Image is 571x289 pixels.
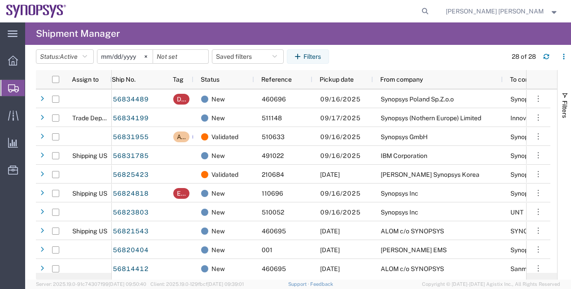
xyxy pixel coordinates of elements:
[262,133,285,140] span: 510633
[177,94,186,105] div: Docs approval needed
[320,96,360,103] span: 09/16/2025
[112,262,149,276] a: 56814412
[262,171,284,178] span: 210684
[211,109,225,127] span: New
[262,246,272,254] span: 001
[211,222,225,241] span: New
[109,281,146,287] span: [DATE] 09:50:40
[510,265,571,272] span: Sanmina Corporation
[320,133,360,140] span: 09/16/2025
[60,53,78,60] span: Active
[561,101,568,118] span: Filters
[320,228,340,235] span: 09/18/2025
[381,190,418,197] span: Synopsys Inc
[211,165,238,184] span: Validated
[320,76,354,83] span: Pickup date
[381,246,447,254] span: Javad EMS
[173,76,184,83] span: Tag
[262,114,282,122] span: 511148
[36,281,146,287] span: Server: 2025.19.0-91c74307f99
[112,130,149,144] a: 56831955
[201,76,220,83] span: Status
[380,76,423,83] span: From company
[320,190,360,197] span: 09/16/2025
[177,188,186,199] div: Expedite
[381,114,481,122] span: Synopsys (Nothern Europe) Limited
[510,76,545,83] span: To company
[211,127,238,146] span: Validated
[211,203,225,222] span: New
[381,228,444,235] span: ALOM c/o SYNOPSYS
[320,152,360,159] span: 09/16/2025
[211,184,225,203] span: New
[177,131,186,142] div: Awaiting pickup date
[320,171,340,178] span: 09/15/2025
[112,224,149,239] a: 56821543
[112,168,149,182] a: 56825423
[72,228,107,235] span: Shipping US
[262,228,286,235] span: 460695
[72,114,125,122] span: Trade Department
[422,280,560,288] span: Copyright © [DATE]-[DATE] Agistix Inc., All Rights Reserved
[262,265,286,272] span: 460695
[97,50,153,63] input: Not set
[446,6,544,16] span: Marilia de Melo Fernandes
[112,76,136,83] span: Ship No.
[211,90,225,109] span: New
[381,96,454,103] span: Synopsys Poland Sp.Z.o.o
[510,209,523,216] span: UNT
[112,243,149,258] a: 56820404
[262,209,284,216] span: 510052
[36,49,94,64] button: Status:Active
[310,281,333,287] a: Feedback
[381,152,427,159] span: IBM Corporation
[288,281,311,287] a: Support
[381,209,418,216] span: Synopsys Inc
[445,6,558,17] button: [PERSON_NAME] [PERSON_NAME]
[211,146,225,165] span: New
[287,49,329,64] button: Filters
[262,190,283,197] span: 110696
[320,209,360,216] span: 09/16/2025
[207,281,244,287] span: [DATE] 09:39:01
[261,76,292,83] span: Reference
[381,171,479,178] span: Yuhan Hoesa Synopsys Korea
[262,152,284,159] span: 491022
[320,114,360,122] span: 09/17/2025
[381,265,444,272] span: ALOM c/o SYNOPSYS
[72,76,99,83] span: Assign to
[112,206,149,220] a: 56823803
[153,50,208,63] input: Not set
[212,49,284,64] button: Saved filters
[512,52,536,61] div: 28 of 28
[36,22,120,45] h4: Shipment Manager
[72,190,107,197] span: Shipping US
[381,133,428,140] span: Synopsys GmbH
[150,281,244,287] span: Client: 2025.19.0-129fbcf
[112,149,149,163] a: 56831785
[211,259,225,278] span: New
[112,111,149,126] a: 56834199
[72,152,107,159] span: Shipping US
[6,4,66,18] img: logo
[262,96,286,103] span: 460696
[112,92,149,107] a: 56834489
[320,265,340,272] span: 09/12/2025
[320,246,340,254] span: 09/15/2025
[112,187,149,201] a: 56824818
[211,241,225,259] span: New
